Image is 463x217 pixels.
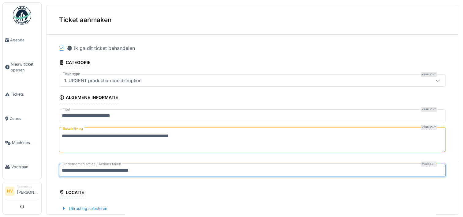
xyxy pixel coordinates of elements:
div: Technicus [17,185,39,189]
div: Verplicht [421,162,437,166]
label: Beschrijving [62,125,84,132]
span: Machines [12,140,39,146]
div: Categorie [59,58,91,68]
a: Zones [3,106,41,131]
div: Ik ga dit ticket behandelen [66,44,135,52]
label: Titel [62,107,71,112]
a: Machines [3,131,41,155]
div: Ticket aanmaken [47,5,458,35]
span: Voorraad [11,164,39,170]
span: Nieuw ticket openen [11,61,39,73]
div: Algemene informatie [59,93,118,103]
img: Badge_color-CXgf-gQk.svg [13,6,31,25]
a: Nieuw ticket openen [3,52,41,82]
span: Tickets [11,91,39,97]
a: NV Technicus[PERSON_NAME] [5,185,39,199]
div: Verplicht [421,125,437,130]
label: Tickettype [62,71,81,77]
li: [PERSON_NAME] [17,185,39,198]
a: Tickets [3,82,41,106]
div: 1. URGENT production line disruption [62,77,144,84]
label: Ondernomen acties / Actions taken [62,162,122,167]
div: Uitrusting selecteren [59,204,110,213]
span: Zones [10,116,39,121]
span: Agenda [10,37,39,43]
li: NV [5,187,14,196]
a: Voorraad [3,155,41,179]
div: Verplicht [421,72,437,77]
div: Locatie [59,188,84,198]
div: Verplicht [421,107,437,112]
a: Agenda [3,28,41,52]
